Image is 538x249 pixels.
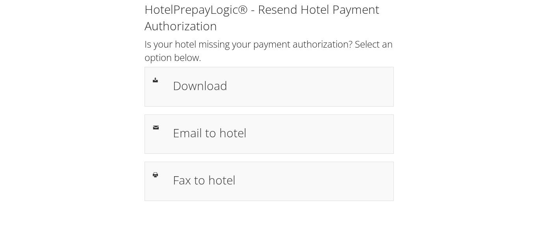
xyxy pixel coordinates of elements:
[145,67,394,106] a: Download
[173,124,385,142] h1: Email to hotel
[173,171,385,189] h1: Fax to hotel
[173,77,385,94] h1: Download
[145,1,394,34] h1: HotelPrepayLogic® - Resend Hotel Payment Authorization
[145,114,394,154] a: Email to hotel
[145,162,394,201] a: Fax to hotel
[145,37,394,64] h2: Is your hotel missing your payment authorization? Select an option below.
